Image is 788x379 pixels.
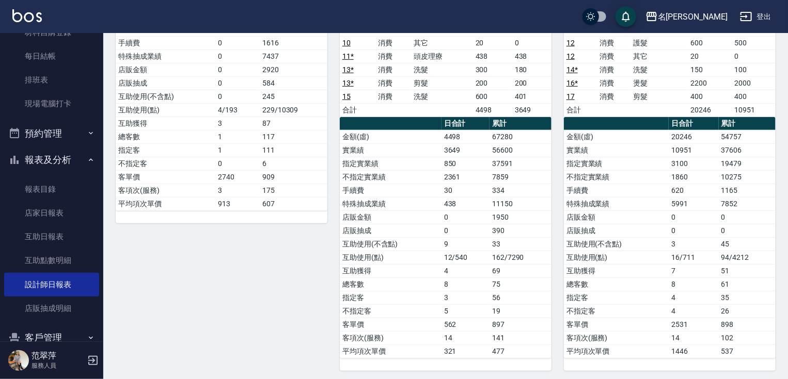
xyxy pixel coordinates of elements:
[566,39,575,47] a: 12
[564,157,669,170] td: 指定實業績
[216,130,260,143] td: 1
[564,251,669,264] td: 互助使用(點)
[512,90,551,103] td: 401
[442,197,490,210] td: 438
[260,130,327,143] td: 117
[442,130,490,143] td: 4498
[631,63,688,76] td: 洗髮
[375,50,411,63] td: 消費
[597,90,630,103] td: 消費
[4,92,99,116] a: 現場電腦打卡
[375,76,411,90] td: 消費
[490,264,551,277] td: 69
[411,63,473,76] td: 洗髮
[490,197,551,210] td: 11150
[719,157,776,170] td: 19479
[597,36,630,50] td: 消費
[442,304,490,318] td: 5
[597,63,630,76] td: 消費
[564,291,669,304] td: 指定客
[260,76,327,90] td: 584
[564,331,669,344] td: 客項次(服務)
[566,25,571,34] a: 9
[719,130,776,143] td: 54757
[490,318,551,331] td: 897
[564,264,669,277] td: 互助獲得
[411,90,473,103] td: 洗髮
[260,117,327,130] td: 87
[564,170,669,184] td: 不指定實業績
[442,264,490,277] td: 4
[688,36,732,50] td: 600
[641,6,732,27] button: 名[PERSON_NAME]
[411,36,473,50] td: 其它
[216,103,260,117] td: 4/193
[490,157,551,170] td: 37591
[116,36,216,50] td: 手續費
[442,344,490,358] td: 321
[631,90,688,103] td: 剪髮
[116,130,216,143] td: 總客數
[732,103,776,117] td: 10951
[260,103,327,117] td: 229/10309
[4,225,99,249] a: 互助日報表
[260,170,327,184] td: 909
[688,103,732,117] td: 20246
[340,157,442,170] td: 指定實業績
[4,201,99,225] a: 店家日報表
[116,50,216,63] td: 特殊抽成業績
[340,210,442,224] td: 店販金額
[116,143,216,157] td: 指定客
[669,318,718,331] td: 2531
[340,143,442,157] td: 實業績
[340,130,442,143] td: 金額(虛)
[566,52,575,60] a: 12
[116,117,216,130] td: 互助獲得
[564,197,669,210] td: 特殊抽成業績
[669,237,718,251] td: 3
[597,76,630,90] td: 消費
[490,277,551,291] td: 75
[490,184,551,197] td: 334
[490,210,551,224] td: 1950
[340,170,442,184] td: 不指定實業績
[340,291,442,304] td: 指定客
[490,143,551,157] td: 56600
[512,36,551,50] td: 0
[688,50,732,63] td: 20
[340,277,442,291] td: 總客數
[490,130,551,143] td: 67280
[442,291,490,304] td: 3
[669,117,718,130] th: 日合計
[564,224,669,237] td: 店販抽成
[669,224,718,237] td: 0
[216,76,260,90] td: 0
[719,264,776,277] td: 51
[732,63,776,76] td: 100
[669,210,718,224] td: 0
[442,184,490,197] td: 30
[719,184,776,197] td: 1165
[340,224,442,237] td: 店販抽成
[719,117,776,130] th: 累計
[4,68,99,92] a: 排班表
[216,117,260,130] td: 3
[719,291,776,304] td: 35
[12,9,42,22] img: Logo
[564,184,669,197] td: 手續費
[473,50,512,63] td: 438
[116,170,216,184] td: 客單價
[564,318,669,331] td: 客單價
[411,50,473,63] td: 頭皮理療
[669,304,718,318] td: 4
[473,76,512,90] td: 200
[564,130,669,143] td: 金額(虛)
[631,76,688,90] td: 燙髮
[719,251,776,264] td: 94/4212
[442,237,490,251] td: 9
[719,170,776,184] td: 10275
[31,361,84,370] p: 服務人員
[4,324,99,351] button: 客戶管理
[116,197,216,210] td: 平均項次單價
[375,36,411,50] td: 消費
